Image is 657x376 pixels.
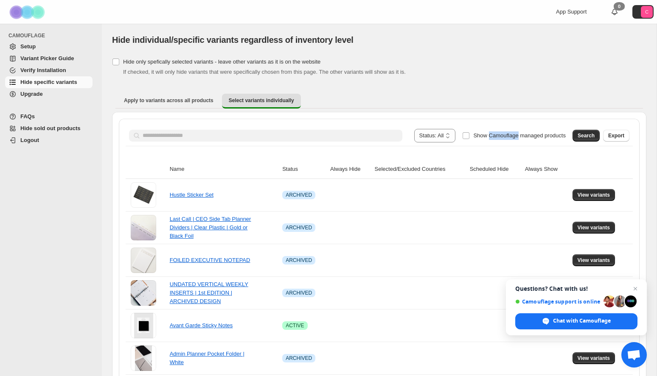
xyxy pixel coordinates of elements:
span: View variants [578,257,610,264]
span: Setup [20,43,36,50]
span: Hide only spefically selected variants - leave other variants as it is on the website [123,58,320,65]
span: Select variants individually [229,97,294,104]
span: Questions? Chat with us! [515,285,637,292]
button: Search [573,130,600,142]
span: Logout [20,137,39,143]
span: Close chat [630,284,640,294]
span: View variants [578,355,610,362]
span: Camouflage support is online [515,298,601,305]
a: Hide sold out products [5,123,93,134]
span: App Support [556,8,587,15]
th: Always Show [522,160,570,179]
button: View variants [573,222,615,234]
div: Open chat [621,342,647,368]
img: UNDATED VERTICAL WEEKLY INSERTS | 1st EDITION | ARCHIVED DESIGN [131,280,156,306]
a: Variant Picker Guide [5,53,93,64]
div: Chat with Camouflage [515,313,637,329]
a: FAQs [5,111,93,123]
span: Export [608,132,624,139]
a: 0 [610,8,619,16]
span: Hide specific variants [20,79,77,85]
img: Hustle Sticker Set [131,182,156,208]
th: Status [280,160,328,179]
a: Hide specific variants [5,76,93,88]
div: 0 [614,2,625,11]
span: Show Camouflage managed products [473,132,566,139]
a: Logout [5,134,93,146]
span: ARCHIVED [286,192,312,198]
span: FAQs [20,113,35,120]
a: UNDATED VERTICAL WEEKLY INSERTS | 1st EDITION | ARCHIVED DESIGN [170,281,248,304]
a: Verify Installation [5,64,93,76]
button: View variants [573,189,615,201]
text: C [645,9,649,14]
span: Chat with Camouflage [553,317,611,325]
button: Export [603,130,629,142]
a: Hustle Sticker Set [170,192,213,198]
span: ARCHIVED [286,355,312,362]
span: Verify Installation [20,67,66,73]
button: View variants [573,352,615,364]
span: ARCHIVED [286,224,312,231]
th: Selected/Excluded Countries [372,160,467,179]
span: View variants [578,192,610,198]
th: Scheduled Hide [467,160,522,179]
span: View variants [578,224,610,231]
span: Avatar with initials C [641,6,653,18]
a: FOILED EXECUTIVE NOTEPAD [170,257,250,263]
a: Last Call | CEO Side Tab Planner Dividers | Clear Plastic | Gold or Black Foil [170,216,251,239]
button: Select variants individually [222,94,301,109]
a: Setup [5,41,93,53]
a: Avant Garde Sticky Notes [170,322,233,329]
span: ARCHIVED [286,257,312,264]
button: View variants [573,254,615,266]
img: Last Call | CEO Side Tab Planner Dividers | Clear Plastic | Gold or Black Foil [131,215,156,240]
span: Upgrade [20,91,43,97]
th: Name [167,160,280,179]
span: ARCHIVED [286,290,312,296]
span: Search [578,132,595,139]
span: ACTIVE [286,322,304,329]
img: Camouflage [7,0,49,24]
span: Hide individual/specific variants regardless of inventory level [112,35,354,45]
th: Always Hide [328,160,372,179]
a: Upgrade [5,88,93,100]
img: FOILED EXECUTIVE NOTEPAD [131,248,156,273]
a: Admin Planner Pocket Folder | White [170,351,244,365]
span: If checked, it will only hide variants that were specifically chosen from this page. The other va... [123,69,406,75]
button: Avatar with initials C [632,5,654,19]
span: Variant Picker Guide [20,55,74,61]
button: Apply to variants across all products [117,94,220,107]
span: Apply to variants across all products [124,97,213,104]
span: CAMOUFLAGE [8,32,96,39]
span: Hide sold out products [20,125,81,131]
